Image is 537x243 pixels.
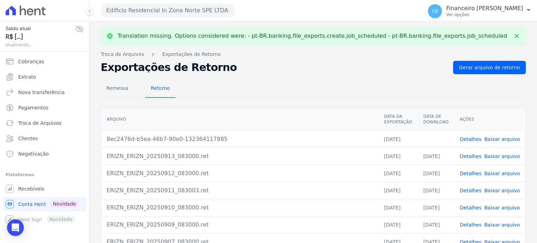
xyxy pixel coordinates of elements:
div: ERIZN_ERIZN_20250911_083003.ret [107,186,373,195]
span: Nova transferência [18,89,65,96]
td: [DATE] [378,130,417,148]
a: Negativação [3,147,86,161]
a: Remessa [101,80,134,98]
span: Recebíveis [18,185,44,192]
td: [DATE] [418,216,454,233]
th: Data da Exportação [378,108,417,131]
a: Gerar arquivo de retorno [453,61,526,74]
td: [DATE] [378,148,417,165]
div: ERIZN_ERIZN_20250913_083000.ret [107,152,373,160]
div: Plataformas [6,171,84,179]
a: Retorno [145,80,176,98]
p: Translation missing. Options considered were: - pt-BR.banking.file_exports.create.job_scheduled -... [117,33,507,40]
span: Troca de Arquivos [18,120,62,127]
a: Baixar arquivo [484,171,520,176]
span: Gerar arquivo de retorno [459,64,520,71]
th: Arquivo [101,108,378,131]
nav: Sidebar [6,55,84,227]
td: [DATE] [378,182,417,199]
span: FB [432,9,438,14]
a: Detalhes [460,171,481,176]
a: Pagamentos [3,101,86,115]
td: [DATE] [418,182,454,199]
a: Baixar arquivo [484,188,520,193]
td: [DATE] [418,165,454,182]
p: Ver opções [446,12,523,17]
span: Extrato [18,73,36,80]
td: [DATE] [418,199,454,216]
div: ERIZN_ERIZN_20250910_083000.ret [107,203,373,212]
a: Recebíveis [3,182,86,196]
a: Clientes [3,131,86,145]
td: [DATE] [378,199,417,216]
button: FB Financeiro [PERSON_NAME] Ver opções [422,1,537,21]
a: Detalhes [460,136,481,142]
a: Detalhes [460,222,481,228]
td: [DATE] [418,148,454,165]
nav: Breadcrumb [101,51,526,58]
a: Baixar arquivo [484,222,520,228]
th: Ações [454,108,525,131]
a: Conta Hent Novidade [3,197,86,211]
a: Detalhes [460,205,481,210]
h2: Exportações de Retorno [101,63,447,72]
a: Troca de Arquivos [101,51,144,58]
a: Detalhes [460,153,481,159]
span: Remessa [102,81,133,95]
a: Detalhes [460,188,481,193]
td: [DATE] [378,216,417,233]
div: ERIZN_ERIZN_20250912_083000.ret [107,169,373,178]
a: Baixar arquivo [484,136,520,142]
span: Negativação [18,150,49,157]
a: Nova transferência [3,85,86,99]
span: Conta Hent [18,201,46,208]
th: Data de Download [418,108,454,131]
a: Baixar arquivo [484,153,520,159]
span: Clientes [18,135,38,142]
span: atualizando... [6,42,75,48]
span: Retorno [146,81,174,95]
a: Extrato [3,70,86,84]
button: Edificio Residencial In Zona Norte SPE LTDA [101,3,235,17]
p: Financeiro [PERSON_NAME] [446,5,523,12]
a: Cobranças [3,55,86,69]
a: Exportações de Retorno [162,51,221,58]
span: Saldo atual [6,25,75,32]
div: Open Intercom Messenger [7,219,24,236]
div: ERIZN_ERIZN_20250909_083000.ret [107,221,373,229]
span: Pagamentos [18,104,48,111]
td: [DATE] [378,165,417,182]
a: Troca de Arquivos [3,116,86,130]
span: Cobranças [18,58,44,65]
div: 8ec2476d-b5ea-46b7-90e0-132364117885 [107,135,373,143]
a: Baixar arquivo [484,205,520,210]
span: R$ [...] [6,32,75,42]
span: Novidade [50,200,79,208]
